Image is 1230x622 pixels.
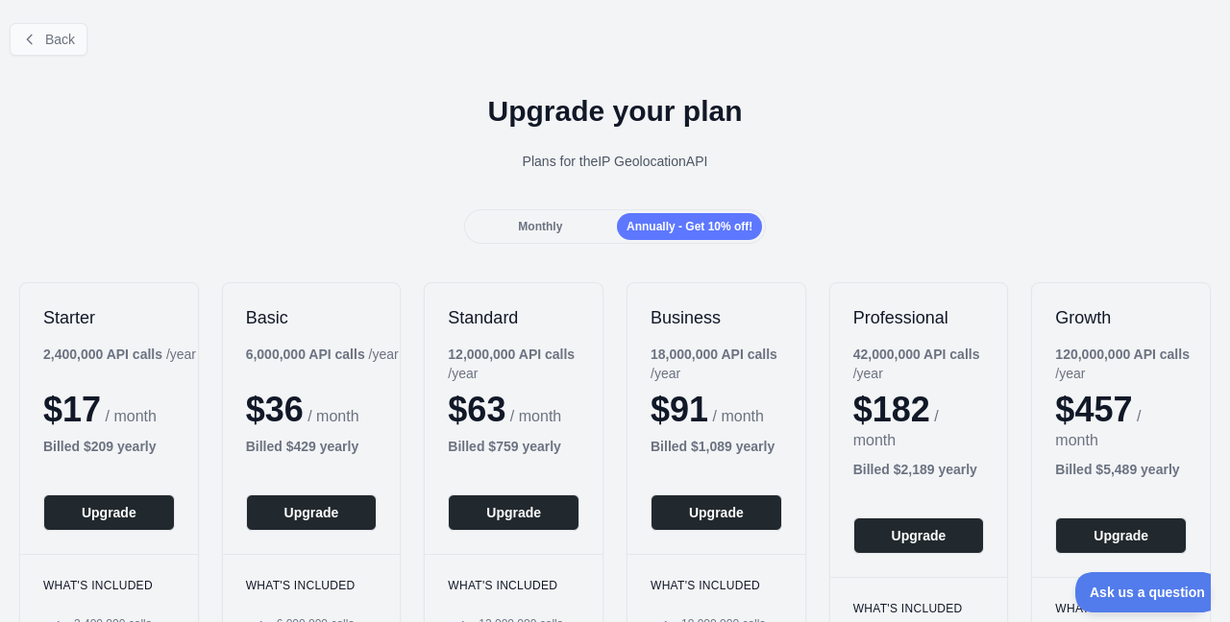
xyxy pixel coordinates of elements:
span: $ 63 [448,390,505,429]
b: 120,000,000 API calls [1055,347,1190,362]
span: $ 91 [651,390,708,429]
b: 42,000,000 API calls [853,347,980,362]
div: / year [853,345,1008,383]
div: / year [448,345,603,383]
h2: Professional [853,306,985,329]
h2: Standard [448,306,579,329]
h2: Growth [1055,306,1187,329]
b: 12,000,000 API calls [448,347,575,362]
iframe: Toggle Customer Support [1075,572,1211,612]
h2: Business [651,306,782,329]
span: $ 457 [1055,390,1132,429]
b: 18,000,000 API calls [651,347,777,362]
span: $ 182 [853,390,930,429]
div: / year [651,345,805,383]
div: / year [1055,345,1210,383]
